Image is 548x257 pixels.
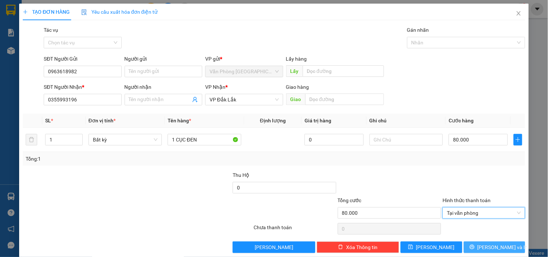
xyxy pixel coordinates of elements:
label: Tác vụ [44,27,58,33]
button: deleteXóa Thông tin [317,241,399,253]
button: printer[PERSON_NAME] và In [464,241,525,253]
span: Yêu cầu xuất hóa đơn điện tử [81,9,158,15]
span: [PERSON_NAME] [416,243,455,251]
th: Ghi chú [367,114,446,128]
input: VD: Bàn, Ghế [168,134,241,145]
span: Giao hàng [286,84,309,90]
span: VP Nhận [205,84,225,90]
span: plus [514,137,522,143]
span: Định lượng [260,118,286,123]
span: delete [338,244,343,250]
span: Cước hàng [449,118,474,123]
span: Tên hàng [168,118,191,123]
span: Văn Phòng Tân Phú [210,66,279,77]
span: VP Đắk Lắk [210,94,279,105]
div: SĐT Người Gửi [44,55,121,63]
span: TẠO ĐƠN HÀNG [23,9,70,15]
label: Gán nhãn [407,27,429,33]
div: VP gửi [205,55,283,63]
div: Tổng: 1 [26,155,212,163]
span: user-add [192,97,198,103]
label: Hình thức thanh toán [443,197,491,203]
span: Thu Hộ [233,172,249,178]
button: plus [514,134,522,145]
span: plus [23,9,28,14]
span: Bất kỳ [93,134,158,145]
span: Tổng cước [338,197,362,203]
span: Đơn vị tính [89,118,116,123]
span: printer [470,244,475,250]
span: save [408,244,413,250]
span: Lấy hàng [286,56,307,62]
div: Người gửi [125,55,202,63]
span: Xóa Thông tin [346,243,377,251]
div: Chưa thanh toán [253,223,337,236]
span: Lấy [286,65,303,77]
span: SL [45,118,51,123]
button: save[PERSON_NAME] [401,241,462,253]
div: Người nhận [125,83,202,91]
button: Close [509,4,529,24]
span: Giao [286,93,305,105]
span: Giá trị hàng [305,118,331,123]
input: Ghi Chú [370,134,443,145]
input: 0 [305,134,364,145]
button: delete [26,134,37,145]
input: Dọc đường [305,93,384,105]
span: [PERSON_NAME] và In [478,243,528,251]
span: Tại văn phòng [447,208,521,218]
button: [PERSON_NAME] [233,241,315,253]
div: SĐT Người Nhận [44,83,121,91]
input: Dọc đường [303,65,384,77]
span: [PERSON_NAME] [255,243,293,251]
img: icon [81,9,87,15]
span: close [516,10,522,16]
